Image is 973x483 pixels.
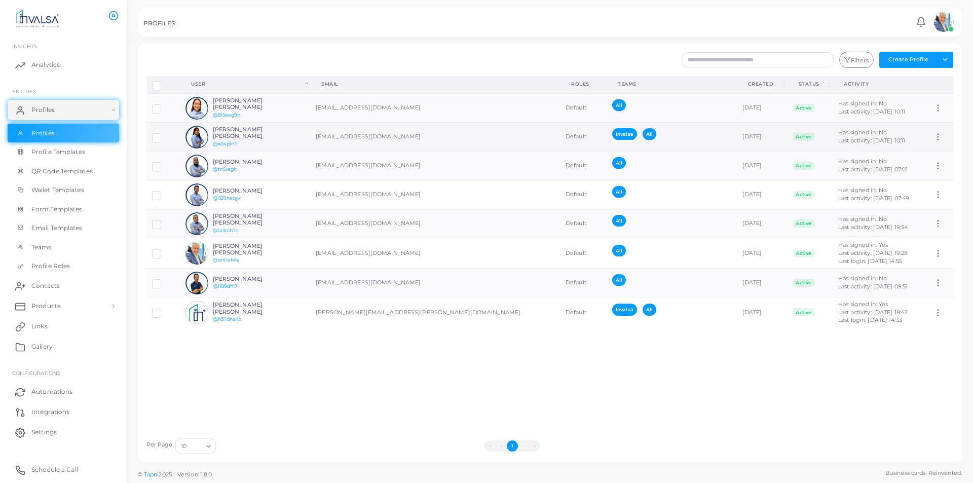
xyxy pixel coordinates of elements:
[9,10,65,28] img: logo
[879,52,937,68] button: Create Profile
[612,99,626,111] span: All
[737,123,788,152] td: [DATE]
[31,428,57,437] span: Settings
[737,180,788,209] td: [DATE]
[31,60,60,69] span: Analytics
[839,52,874,68] button: Filters
[185,126,208,148] img: avatar
[838,108,905,115] span: Last activity: [DATE] 10:11
[612,128,637,140] span: Invalsa
[213,195,241,201] a: @029heqyx
[799,81,826,88] div: Status
[12,43,37,49] span: INSIGHTS
[560,123,607,152] td: Default
[928,77,954,93] th: Action
[310,123,560,152] td: [EMAIL_ADDRESS][DOMAIN_NAME]
[8,218,119,238] a: Email Templates
[31,147,85,157] span: Profile Templates
[838,309,908,316] span: Last activity: [DATE] 18:42
[31,387,72,396] span: Automations
[748,81,780,88] div: Created
[838,257,902,265] span: Last login: [DATE] 14:55
[612,186,626,198] span: All
[560,298,607,327] td: Default
[8,402,119,422] a: Integrations
[612,274,626,286] span: All
[8,162,119,181] a: QR Code Templates
[643,304,656,315] span: All
[31,205,83,214] span: Form Templates
[560,93,607,123] td: Default
[8,124,119,143] a: Profiles
[8,256,119,276] a: Profile Roles
[213,276,287,282] h6: [PERSON_NAME]
[8,296,119,316] a: Products
[213,166,238,172] a: @tn5vsglt
[31,281,60,290] span: Contacts
[310,298,560,327] td: [PERSON_NAME][EMAIL_ADDRESS][PERSON_NAME][DOMAIN_NAME]
[933,12,954,32] img: avatar
[560,238,607,269] td: Default
[838,195,909,202] span: Last activity: [DATE] 07:49
[844,81,916,88] div: activity
[793,308,814,316] span: Active
[793,279,814,287] span: Active
[213,316,242,322] a: @h37dnaxp
[185,272,208,294] img: avatar
[213,228,239,233] a: @1a3n1h7c
[838,215,887,222] span: Has signed in: No
[793,104,814,112] span: Active
[31,322,48,331] span: Links
[793,133,814,141] span: Active
[175,438,216,454] div: Search for option
[31,105,55,115] span: Profiles
[31,407,69,417] span: Integrations
[8,180,119,200] a: Wallet Templates
[310,238,560,269] td: [EMAIL_ADDRESS][DOMAIN_NAME]
[8,100,119,120] a: Profiles
[31,262,70,271] span: Profile Roles
[8,316,119,337] a: Links
[213,126,287,139] h6: [PERSON_NAME] [PERSON_NAME]
[310,180,560,209] td: [EMAIL_ADDRESS][DOMAIN_NAME]
[8,382,119,402] a: Automations
[12,88,36,94] span: ENTITIES
[31,302,60,311] span: Products
[737,93,788,123] td: [DATE]
[185,97,208,120] img: avatar
[12,370,60,376] span: Configurations
[612,304,637,315] span: Invalsa
[143,20,175,27] h5: PROFILES
[737,269,788,298] td: [DATE]
[838,166,908,173] span: Last activity: [DATE] 07:01
[793,219,814,228] span: Active
[213,302,287,315] h6: [PERSON_NAME] [PERSON_NAME]
[8,55,119,75] a: Analytics
[838,129,887,136] span: Has signed in: No
[185,242,208,265] img: avatar
[838,224,908,231] span: Last activity: [DATE] 19:34
[218,440,806,452] ul: Pagination
[213,213,287,226] h6: [PERSON_NAME] [PERSON_NAME]
[8,200,119,219] a: Form Templates
[31,243,52,252] span: Teams
[560,209,607,238] td: Default
[213,112,241,118] a: @8l5eeg9p
[213,283,238,289] a: @l189dh17
[838,316,902,323] span: Last login: [DATE] 14:33
[8,460,119,480] a: Schedule a Call
[737,238,788,269] td: [DATE]
[838,249,908,256] span: Last activity: [DATE] 19:28
[612,157,626,169] span: All
[31,224,83,233] span: Email Templates
[310,93,560,123] td: [EMAIL_ADDRESS][DOMAIN_NAME]
[8,337,119,357] a: Gallery
[185,301,208,324] img: avatar
[144,471,159,478] a: Tapni
[185,212,208,235] img: avatar
[8,422,119,442] a: Settings
[8,142,119,162] a: Profile Templates
[612,215,626,227] span: All
[560,152,607,180] td: Default
[188,440,202,452] input: Search for option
